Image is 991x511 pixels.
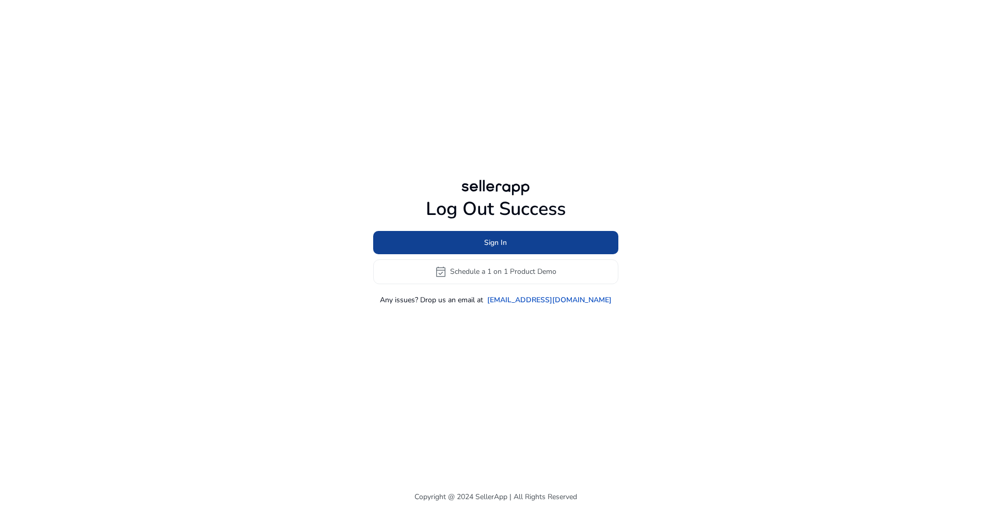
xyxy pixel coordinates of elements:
p: Any issues? Drop us an email at [380,295,483,305]
span: Sign In [484,237,507,248]
button: Sign In [373,231,618,254]
button: event_availableSchedule a 1 on 1 Product Demo [373,259,618,284]
span: event_available [435,266,447,278]
h1: Log Out Success [373,198,618,220]
a: [EMAIL_ADDRESS][DOMAIN_NAME] [487,295,612,305]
